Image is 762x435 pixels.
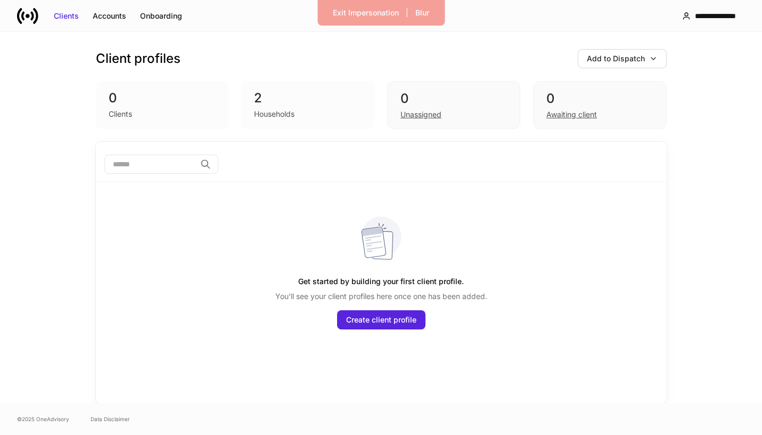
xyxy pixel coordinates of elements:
[47,7,86,25] button: Clients
[408,4,436,21] button: Blur
[109,90,216,107] div: 0
[254,109,294,119] div: Households
[133,7,189,25] button: Onboarding
[546,109,597,120] div: Awaiting client
[387,81,520,129] div: 0Unassigned
[298,272,464,291] h5: Get started by building your first client profile.
[96,50,181,67] h3: Client profiles
[337,310,425,329] button: Create client profile
[587,53,645,64] div: Add to Dispatch
[17,415,69,423] span: © 2025 OneAdvisory
[546,90,653,107] div: 0
[400,90,507,107] div: 0
[400,109,441,120] div: Unassigned
[109,109,132,119] div: Clients
[326,4,406,21] button: Exit Impersonation
[533,81,666,129] div: 0Awaiting client
[275,291,487,302] p: You'll see your client profiles here once one has been added.
[578,49,667,68] button: Add to Dispatch
[91,415,130,423] a: Data Disclaimer
[415,7,429,18] div: Blur
[333,7,399,18] div: Exit Impersonation
[254,90,362,107] div: 2
[93,11,126,21] div: Accounts
[54,11,79,21] div: Clients
[346,315,416,325] div: Create client profile
[86,7,133,25] button: Accounts
[140,11,182,21] div: Onboarding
